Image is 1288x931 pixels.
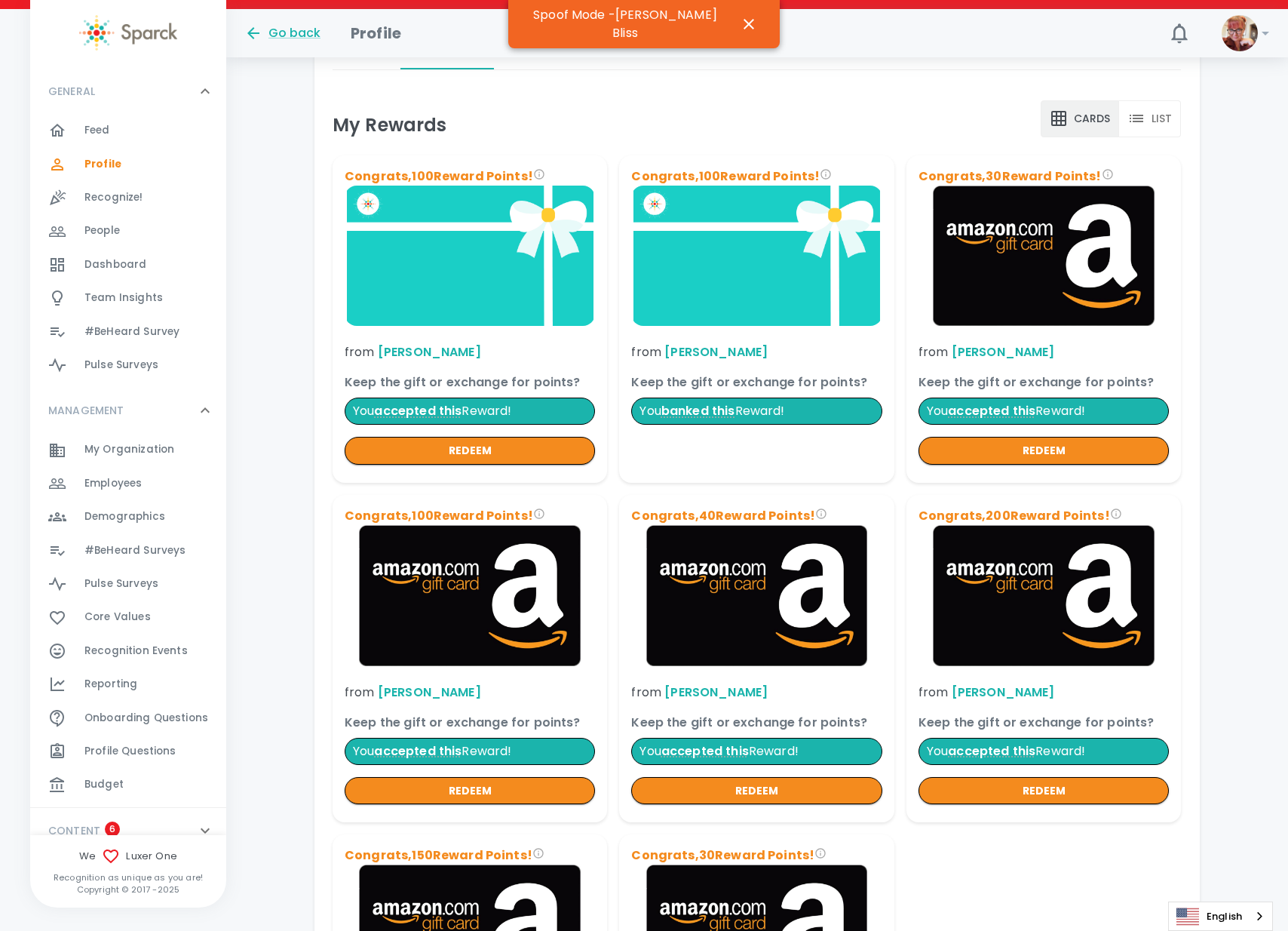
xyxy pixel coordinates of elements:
a: Core Values [30,601,226,634]
p: Congrats, 100 Reward Points! [632,167,882,185]
span: Employees [84,476,142,491]
span: Onboarding Questions [84,711,208,726]
span: Profile Questions [84,744,176,759]
p: You Reward! [345,738,595,765]
svg: Congrats on your reward! You can either redeem the total reward points for something else with th... [532,847,544,859]
svg: Congrats on your reward! You can either redeem the total reward points for something else with th... [820,167,833,180]
a: Pulse Surveys [30,349,226,382]
span: We Luxer One [30,847,226,865]
span: You accepted this reward. Make sure you redeemed it [661,742,749,760]
p: You Reward! [632,738,882,765]
p: Keep the gift or exchange for points? [632,714,882,732]
img: Sparck logo [79,15,177,51]
div: Language [1168,902,1273,931]
a: People [30,214,226,247]
p: You Reward! [632,398,882,425]
div: Onboarding Questions [30,702,226,735]
svg: Congrats on your reward! You can either redeem the total reward points for something else with th... [533,167,545,180]
a: Dashboard [30,248,226,281]
span: Feed [84,123,110,138]
p: from [918,343,1169,361]
aside: Language selected: English [1168,902,1273,931]
img: Brand logo [632,185,882,326]
button: redeem [345,777,595,805]
button: Go back [244,24,320,42]
p: Congrats, 100 Reward Points! [345,167,595,185]
a: [PERSON_NAME] [952,343,1055,361]
a: Recognize! [30,181,226,214]
div: Budget [30,768,226,801]
p: MANAGEMENT [48,403,124,418]
div: GENERAL [30,114,226,388]
a: #BeHeard Survey [30,315,226,349]
span: Profile [84,157,121,172]
p: Keep the gift or exchange for points? [918,714,1169,732]
div: Profile [30,148,226,181]
div: CONTENT6 [30,808,226,853]
a: Pulse Surveys [30,567,226,601]
div: Demographics [30,500,226,533]
a: Reporting [30,668,226,701]
span: Recognize! [84,190,143,205]
span: Pulse Surveys [84,358,158,373]
p: Copyright © 2017 - 2025 [30,883,226,896]
div: Team Insights [30,281,226,315]
img: Brand logo [632,525,882,666]
span: You accepted this reward. Make sure you redeemed it [949,742,1036,760]
span: Recognition Events [84,644,188,659]
button: redeem [345,437,595,465]
a: [PERSON_NAME] [378,684,481,701]
span: Dashboard [84,257,146,272]
div: MANAGEMENT [30,433,226,807]
p: Congrats, 30 Reward Points! [632,847,882,865]
div: MANAGEMENT [30,388,226,433]
p: Congrats, 30 Reward Points! [918,167,1169,185]
div: My Organization [30,433,226,466]
span: Demographics [84,509,165,524]
span: Pulse Surveys [84,576,158,591]
a: [PERSON_NAME] [665,684,768,701]
p: Keep the gift or exchange for points? [345,373,595,392]
span: Core Values [84,610,151,625]
a: #BeHeard Surveys [30,534,226,567]
span: People [84,223,120,238]
span: Budget [84,777,124,792]
span: 6 [105,822,120,837]
p: from [345,343,595,361]
span: You accepted this reward. Make sure you redeemed it [375,742,462,760]
svg: Congrats on your reward! You can either redeem the total reward points for something else with th... [816,508,828,520]
span: #BeHeard Survey [84,324,179,340]
a: Recognition Events [30,634,226,668]
p: CONTENT [48,823,100,838]
button: Home [333,33,400,69]
svg: Congrats on your reward! You can either redeem the total reward points for something else with th... [815,847,827,859]
p: Recognition as unique as you are! [30,871,226,883]
div: text alignment [1041,100,1182,137]
p: Congrats, 150 Reward Points! [345,847,595,865]
div: Feed [30,114,226,147]
div: Profile Questions [30,735,226,768]
button: cards [1041,100,1120,137]
span: You accepted this reward. Make sure you redeemed it [375,402,462,419]
p: You Reward! [918,398,1169,425]
p: from [632,684,882,702]
a: [PERSON_NAME] [665,343,768,361]
p: from [345,684,595,702]
button: redeem [918,437,1169,465]
p: Keep the gift or exchange for points? [345,714,595,732]
button: redeem [632,777,882,805]
span: My Organization [84,442,174,457]
span: #BeHeard Surveys [84,543,186,558]
button: My Purchases [493,33,596,69]
p: Congrats, 200 Reward Points! [918,507,1169,525]
img: Brand logo [345,185,595,326]
p: from [918,684,1169,702]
